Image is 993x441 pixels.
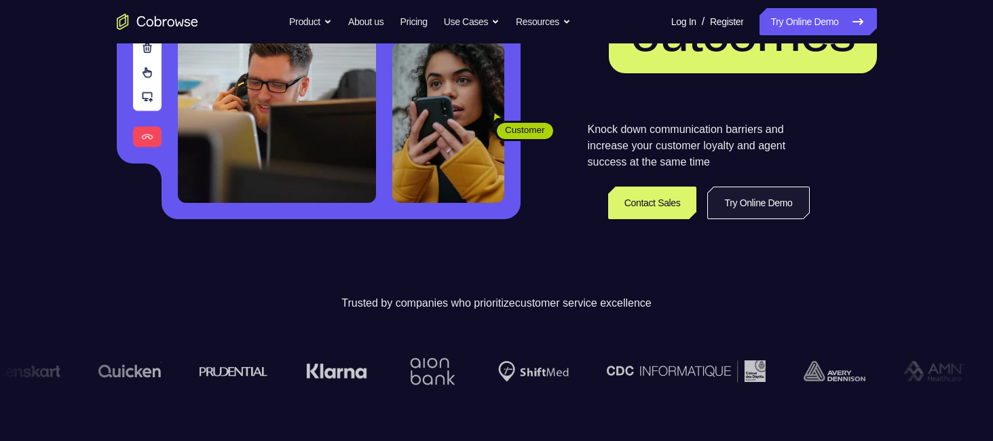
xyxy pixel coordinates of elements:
[392,42,504,203] img: A customer holding their phone
[117,14,198,30] a: Go to the home page
[400,8,427,35] a: Pricing
[516,8,571,35] button: Resources
[760,8,876,35] a: Try Online Demo
[802,361,864,381] img: avery-dennison
[710,8,743,35] a: Register
[289,8,332,35] button: Product
[515,297,652,309] span: customer service excellence
[605,360,764,381] img: CDC Informatique
[702,14,705,30] span: /
[198,366,267,377] img: prudential
[671,8,696,35] a: Log In
[348,8,383,35] a: About us
[404,344,459,399] img: Aion Bank
[608,187,697,219] a: Contact Sales
[588,121,810,170] p: Knock down communication barriers and increase your customer loyalty and agent success at the sam...
[707,187,809,219] a: Try Online Demo
[305,363,366,379] img: Klarna
[497,361,567,382] img: Shiftmed
[444,8,500,35] button: Use Cases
